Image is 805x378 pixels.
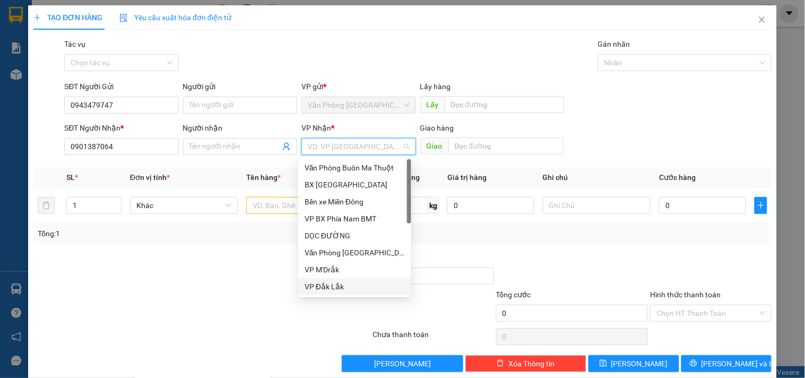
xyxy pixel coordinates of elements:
li: VP DỌC ĐƯỜNG [73,45,141,57]
span: Cước hàng [659,173,696,182]
div: VP BX Phía Nam BMT [305,213,405,225]
span: Lấy hàng [420,82,451,91]
span: [PERSON_NAME] [374,358,431,370]
button: Close [747,5,777,35]
button: plus [755,197,767,214]
div: DỌC ĐƯỜNG [305,230,405,242]
input: VD: Bàn, Ghế [246,197,354,214]
span: close [758,15,766,24]
span: save [600,359,607,368]
li: Quý Thảo [5,5,154,25]
button: save[PERSON_NAME] [588,355,679,372]
div: VP M'Drắk [305,264,405,276]
input: 0 [447,197,534,214]
th: Ghi chú [539,167,655,188]
div: BX Tây Ninh [298,176,411,193]
label: Gán nhãn [598,40,630,48]
div: Văn Phòng Buôn Ma Thuột [305,162,405,174]
img: icon [119,14,128,22]
div: BX [GEOGRAPHIC_DATA] [305,179,405,191]
div: Người nhận [183,122,297,134]
div: Chưa thanh toán [371,329,495,347]
div: Bến xe Miền Đông [305,196,405,208]
span: Đơn vị tính [130,173,170,182]
span: VP Nhận [301,124,331,132]
label: Hình thức thanh toán [650,290,721,299]
span: [PERSON_NAME] và In [702,358,776,370]
span: Giá trị hàng [447,173,487,182]
li: VP Văn Phòng [GEOGRAPHIC_DATA] [5,45,73,80]
span: Tên hàng [246,173,281,182]
div: VP Đắk Lắk [298,278,411,295]
span: TẠO ĐƠN HÀNG [33,13,102,22]
div: VP Đắk Lắk [305,281,405,293]
button: printer[PERSON_NAME] và In [681,355,772,372]
span: Giao hàng [420,124,454,132]
div: Văn Phòng Buôn Ma Thuột [298,159,411,176]
span: Giao [420,138,448,154]
span: Tổng cước [496,290,531,299]
button: delete [38,197,55,214]
span: Văn Phòng Tân Phú [308,97,409,113]
span: Xóa Thông tin [508,358,555,370]
span: SL [66,173,75,182]
div: Bến xe Miền Đông [298,193,411,210]
div: VP M'Drắk [298,261,411,278]
input: Ghi Chú [543,197,651,214]
div: Văn Phòng Tân Phú [298,244,411,261]
span: Lấy [420,96,445,113]
div: SĐT Người Nhận [64,122,178,134]
div: SĐT Người Gửi [64,81,178,92]
span: user-add [282,142,291,151]
div: Văn Phòng [GEOGRAPHIC_DATA] [305,247,405,259]
span: delete [497,359,504,368]
input: Dọc đường [445,96,564,113]
div: DỌC ĐƯỜNG [298,227,411,244]
span: [PERSON_NAME] [611,358,668,370]
button: deleteXóa Thông tin [465,355,586,372]
div: VP BX Phía Nam BMT [298,210,411,227]
span: Yêu cầu xuất hóa đơn điện tử [119,13,231,22]
div: VP gửi [301,81,416,92]
span: Khác [136,197,231,213]
label: Tác vụ [64,40,85,48]
span: plus [755,201,767,210]
button: [PERSON_NAME] [342,355,463,372]
div: Tổng: 1 [38,228,311,239]
input: Dọc đường [448,138,564,154]
span: printer [690,359,697,368]
div: Người gửi [183,81,297,92]
span: kg [428,197,439,214]
span: plus [33,14,41,21]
